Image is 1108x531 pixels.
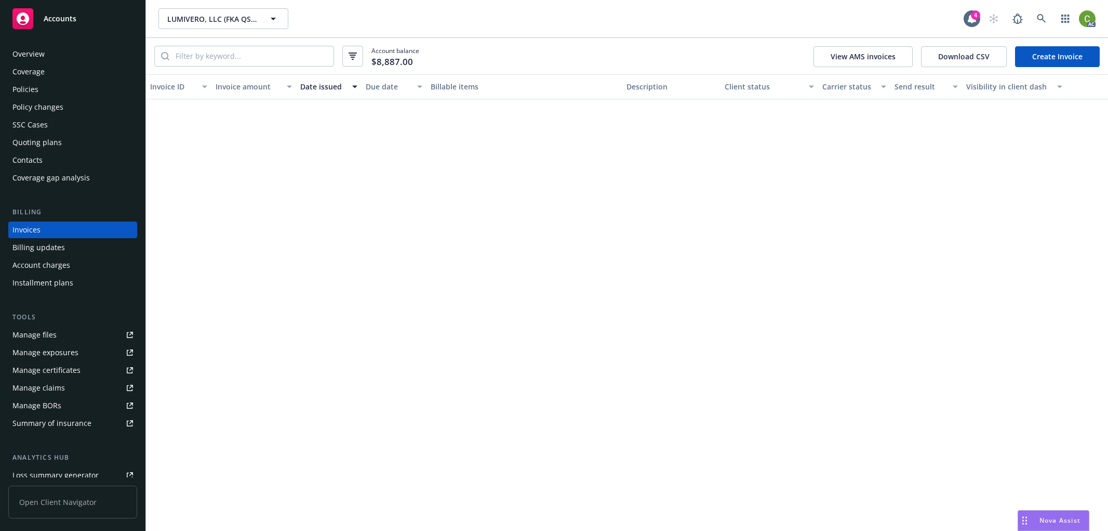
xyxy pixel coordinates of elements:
[8,344,137,361] a: Manage exposures
[158,8,288,29] button: LUMIVERO, LLC (FKA QSR INTERNATIONAL, LLC)
[1007,8,1028,29] a: Report a Bug
[300,81,346,92] div: Date issued
[296,74,362,99] button: Date issued
[8,99,137,115] a: Policy changes
[362,74,427,99] button: Due date
[8,116,137,133] a: SSC Cases
[8,275,137,291] a: Installment plans
[890,74,962,99] button: Send result
[371,55,413,69] span: $8,887.00
[8,486,137,519] span: Open Client Navigator
[12,380,65,396] div: Manage claims
[12,275,73,291] div: Installment plans
[921,46,1007,67] button: Download CSV
[12,257,70,274] div: Account charges
[818,74,890,99] button: Carrier status
[813,46,913,67] button: View AMS invoices
[971,10,980,20] div: 4
[12,344,78,361] div: Manage exposures
[12,46,45,62] div: Overview
[371,46,419,66] span: Account balance
[12,327,57,343] div: Manage files
[626,81,716,92] div: Description
[12,362,81,379] div: Manage certificates
[12,81,38,98] div: Policies
[8,362,137,379] a: Manage certificates
[431,81,618,92] div: Billable items
[366,81,411,92] div: Due date
[211,74,296,99] button: Invoice amount
[8,312,137,322] div: Tools
[216,81,281,92] div: Invoice amount
[12,170,90,186] div: Coverage gap analysis
[1079,10,1096,27] img: photo
[12,239,65,256] div: Billing updates
[8,467,137,484] a: Loss summary generator
[1031,8,1052,29] a: Search
[12,116,48,133] div: SSC Cases
[822,81,874,92] div: Carrier status
[8,415,137,432] a: Summary of insurance
[962,74,1066,99] button: Visibility in client dash
[8,239,137,256] a: Billing updates
[1039,516,1080,525] span: Nova Assist
[966,81,1051,92] div: Visibility in client dash
[169,46,333,66] input: Filter by keyword...
[12,415,91,432] div: Summary of insurance
[12,397,61,414] div: Manage BORs
[8,397,137,414] a: Manage BORs
[725,81,803,92] div: Client status
[146,74,211,99] button: Invoice ID
[150,81,196,92] div: Invoice ID
[8,207,137,217] div: Billing
[12,63,45,80] div: Coverage
[12,467,99,484] div: Loss summary generator
[983,8,1004,29] a: Start snowing
[895,81,946,92] div: Send result
[720,74,819,99] button: Client status
[161,52,169,60] svg: Search
[8,81,137,98] a: Policies
[8,134,137,151] a: Quoting plans
[8,380,137,396] a: Manage claims
[8,4,137,33] a: Accounts
[8,327,137,343] a: Manage files
[44,15,76,23] span: Accounts
[8,63,137,80] a: Coverage
[12,99,63,115] div: Policy changes
[12,134,62,151] div: Quoting plans
[12,222,41,238] div: Invoices
[1018,510,1089,531] button: Nova Assist
[8,152,137,169] a: Contacts
[1018,511,1031,530] div: Drag to move
[1055,8,1076,29] a: Switch app
[622,74,720,99] button: Description
[8,170,137,186] a: Coverage gap analysis
[8,222,137,238] a: Invoices
[1015,46,1100,67] a: Create Invoice
[8,46,137,62] a: Overview
[167,14,257,24] span: LUMIVERO, LLC (FKA QSR INTERNATIONAL, LLC)
[8,257,137,274] a: Account charges
[8,452,137,463] div: Analytics hub
[426,74,622,99] button: Billable items
[12,152,43,169] div: Contacts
